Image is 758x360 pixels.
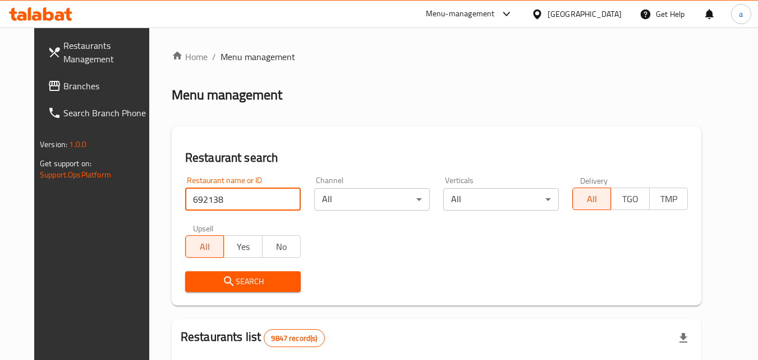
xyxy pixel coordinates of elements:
[228,239,258,255] span: Yes
[40,156,91,171] span: Get support on:
[220,50,295,63] span: Menu management
[267,239,296,255] span: No
[63,79,152,93] span: Branches
[40,137,67,152] span: Version:
[172,50,208,63] a: Home
[172,50,701,63] nav: breadcrumb
[212,50,216,63] li: /
[610,188,649,210] button: TGO
[223,235,262,258] button: Yes
[572,188,611,210] button: All
[654,191,683,207] span: TMP
[40,167,111,182] a: Support.OpsPlatform
[264,329,324,347] div: Total records count
[185,235,224,258] button: All
[185,149,688,166] h2: Restaurant search
[577,191,607,207] span: All
[314,188,430,211] div: All
[649,188,688,210] button: TMP
[63,39,152,66] span: Restaurants Management
[39,32,161,72] a: Restaurants Management
[194,275,292,289] span: Search
[185,188,301,211] input: Search for restaurant name or ID..
[443,188,559,211] div: All
[262,235,301,258] button: No
[615,191,645,207] span: TGO
[39,72,161,99] a: Branches
[69,137,86,152] span: 1.0.0
[548,8,622,20] div: [GEOGRAPHIC_DATA]
[190,239,219,255] span: All
[670,325,697,352] div: Export file
[63,106,152,120] span: Search Branch Phone
[426,7,495,21] div: Menu-management
[264,333,324,344] span: 9847 record(s)
[580,176,608,184] label: Delivery
[193,224,214,232] label: Upsell
[181,329,325,347] h2: Restaurants list
[185,271,301,292] button: Search
[739,8,743,20] span: a
[39,99,161,126] a: Search Branch Phone
[172,86,282,104] h2: Menu management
